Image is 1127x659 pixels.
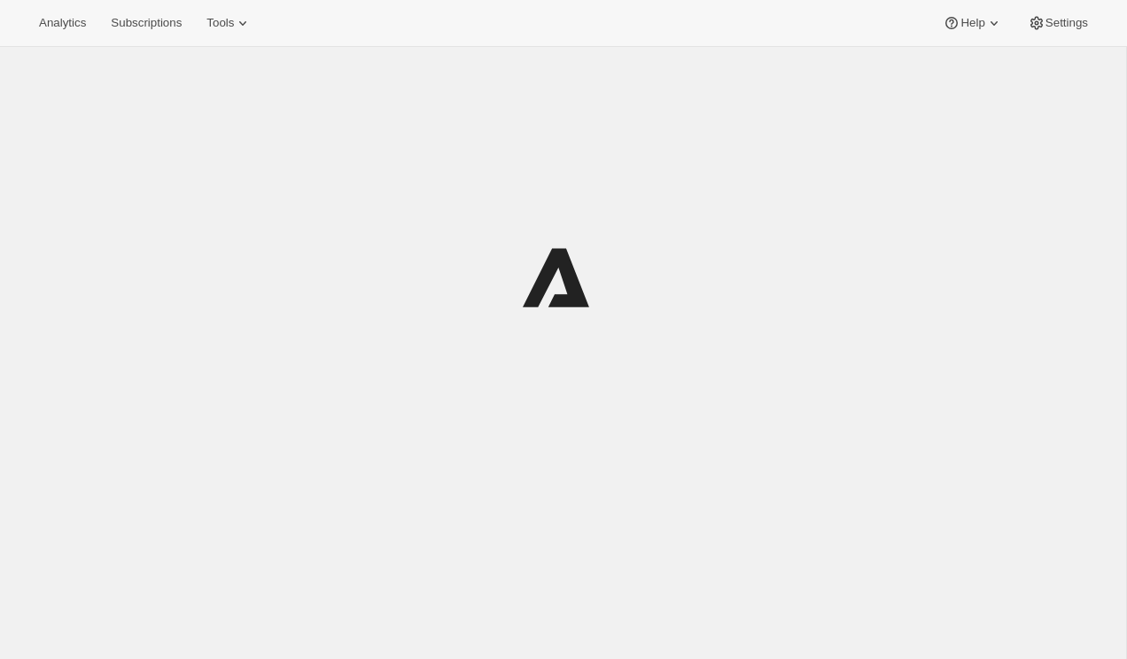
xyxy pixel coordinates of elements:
button: Subscriptions [100,11,192,35]
span: Subscriptions [111,16,182,30]
span: Tools [206,16,234,30]
button: Help [932,11,1013,35]
span: Analytics [39,16,86,30]
button: Tools [196,11,262,35]
button: Settings [1017,11,1099,35]
button: Analytics [28,11,97,35]
span: Settings [1045,16,1088,30]
span: Help [960,16,984,30]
